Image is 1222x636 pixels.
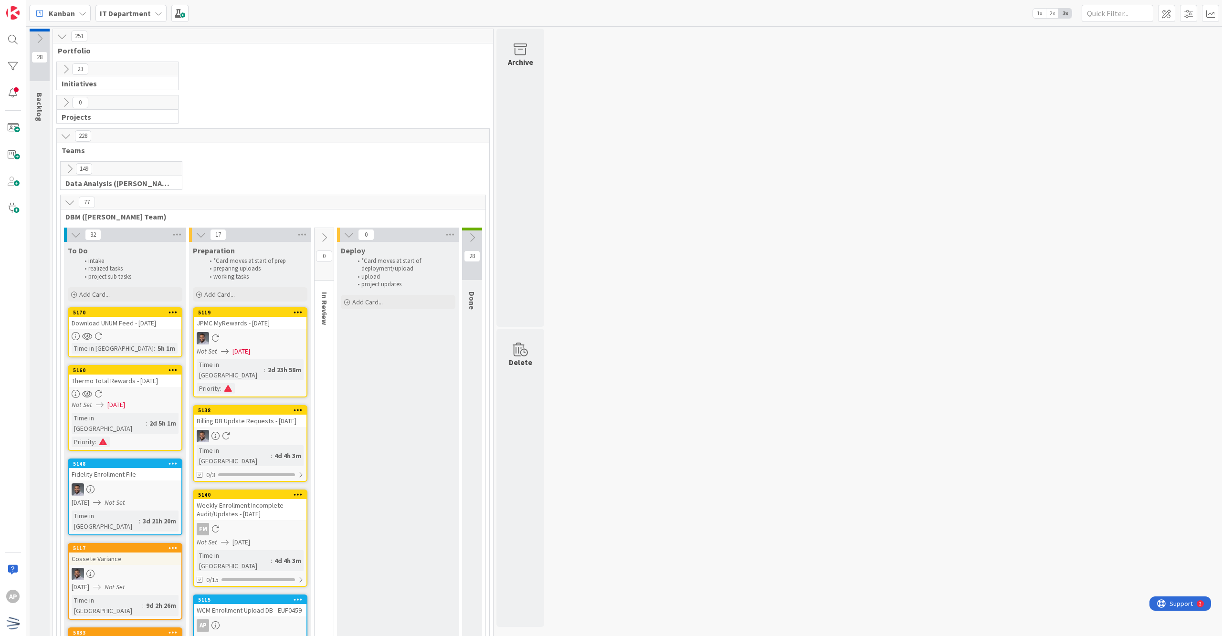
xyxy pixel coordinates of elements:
span: 251 [71,31,87,42]
div: FM [194,523,306,535]
div: 5115 [198,596,306,603]
span: : [271,555,272,566]
input: Quick Filter... [1082,5,1153,22]
img: FS [197,430,209,442]
i: Not Set [197,538,217,546]
div: 5160Thermo Total Rewards - [DATE] [69,366,181,387]
div: FM [197,523,209,535]
div: 5h 1m [155,343,178,354]
div: AP [6,590,20,603]
div: Delete [509,356,532,368]
div: 5170 [69,308,181,317]
span: Data Analysis (Carin Team) [65,178,170,188]
span: In Review [320,292,329,325]
li: realized tasks [79,265,181,272]
div: Priority [197,383,220,394]
span: 28 [464,250,480,262]
span: 17 [210,229,226,240]
span: : [146,418,147,428]
span: 28 [32,52,48,63]
span: 23 [72,63,88,75]
span: 3x [1059,9,1072,18]
span: Add Card... [204,290,235,299]
div: AP [197,619,209,632]
li: intake [79,257,181,265]
div: AP [194,619,306,632]
span: 0/15 [206,575,219,585]
div: Billing DB Update Requests - [DATE] [194,415,306,427]
div: 2 [50,4,52,11]
div: Fidelity Enrollment File [69,468,181,480]
div: 5117 [69,544,181,553]
div: Archive [508,56,533,68]
div: 5138Billing DB Update Requests - [DATE] [194,406,306,427]
span: Initiatives [62,79,166,88]
div: 5115 [194,595,306,604]
div: 3d 21h 20m [140,516,179,526]
img: FS [72,568,84,580]
span: Portfolio [58,46,481,55]
span: 228 [75,130,91,142]
b: IT Department [100,9,151,18]
li: *Card moves at start of deployment/upload [352,257,454,273]
div: Time in [GEOGRAPHIC_DATA] [72,511,139,532]
div: Cossete Variance [69,553,181,565]
div: 4d 4h 3m [272,555,304,566]
div: JPMC MyRewards - [DATE] [194,317,306,329]
span: To Do [68,246,88,255]
span: Done [467,292,477,310]
div: FS [194,332,306,344]
div: FS [194,430,306,442]
div: Time in [GEOGRAPHIC_DATA] [197,550,271,571]
a: 5148Fidelity Enrollment FileFS[DATE]Not SetTime in [GEOGRAPHIC_DATA]:3d 21h 20m [68,459,182,535]
span: Backlog [35,93,44,122]
span: [DATE] [232,537,250,547]
span: Support [20,1,43,13]
i: Not Set [105,498,125,507]
img: Visit kanbanzone.com [6,6,20,20]
span: Deploy [341,246,365,255]
div: 5140 [194,490,306,499]
li: upload [352,273,454,281]
a: 5117Cossete VarianceFS[DATE]Not SetTime in [GEOGRAPHIC_DATA]:9d 2h 26m [68,543,182,620]
div: Time in [GEOGRAPHIC_DATA] [72,343,154,354]
div: 5119JPMC MyRewards - [DATE] [194,308,306,329]
li: project updates [352,281,454,288]
span: Teams [62,146,477,155]
div: 2d 23h 58m [265,365,304,375]
div: 9d 2h 26m [144,600,179,611]
div: Time in [GEOGRAPHIC_DATA] [72,595,142,616]
span: 77 [79,197,95,208]
div: 2d 5h 1m [147,418,179,428]
span: [DATE] [232,346,250,356]
a: 5160Thermo Total Rewards - [DATE]Not Set[DATE]Time in [GEOGRAPHIC_DATA]:2d 5h 1mPriority: [68,365,182,451]
div: 5119 [198,309,306,316]
div: Priority [72,437,95,447]
li: project sub tasks [79,273,181,281]
a: 5170Download UNUM Feed - [DATE]Time in [GEOGRAPHIC_DATA]:5h 1m [68,307,182,357]
span: Kanban [49,8,75,19]
img: avatar [6,616,20,630]
a: 5119JPMC MyRewards - [DATE]FSNot Set[DATE]Time in [GEOGRAPHIC_DATA]:2d 23h 58mPriority: [193,307,307,397]
div: Time in [GEOGRAPHIC_DATA] [197,445,271,466]
span: [DATE] [72,498,89,508]
img: FS [72,483,84,496]
span: : [264,365,265,375]
div: 5148 [69,459,181,468]
div: Time in [GEOGRAPHIC_DATA] [197,359,264,380]
div: FS [69,483,181,496]
span: DBM (David Team) [65,212,474,221]
a: 5140Weekly Enrollment Incomplete Audit/Updates - [DATE]FMNot Set[DATE]Time in [GEOGRAPHIC_DATA]:4... [193,490,307,587]
div: 5170Download UNUM Feed - [DATE] [69,308,181,329]
span: 1x [1033,9,1046,18]
div: 5160 [69,366,181,375]
div: 5033 [73,629,181,636]
div: 5117 [73,545,181,552]
div: 5148 [73,460,181,467]
li: working tasks [204,273,306,281]
span: 32 [85,229,101,240]
div: WCM Enrollment Upload DB - EUF0459 [194,604,306,616]
div: FS [69,568,181,580]
div: Time in [GEOGRAPHIC_DATA] [72,413,146,434]
i: Not Set [105,583,125,591]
